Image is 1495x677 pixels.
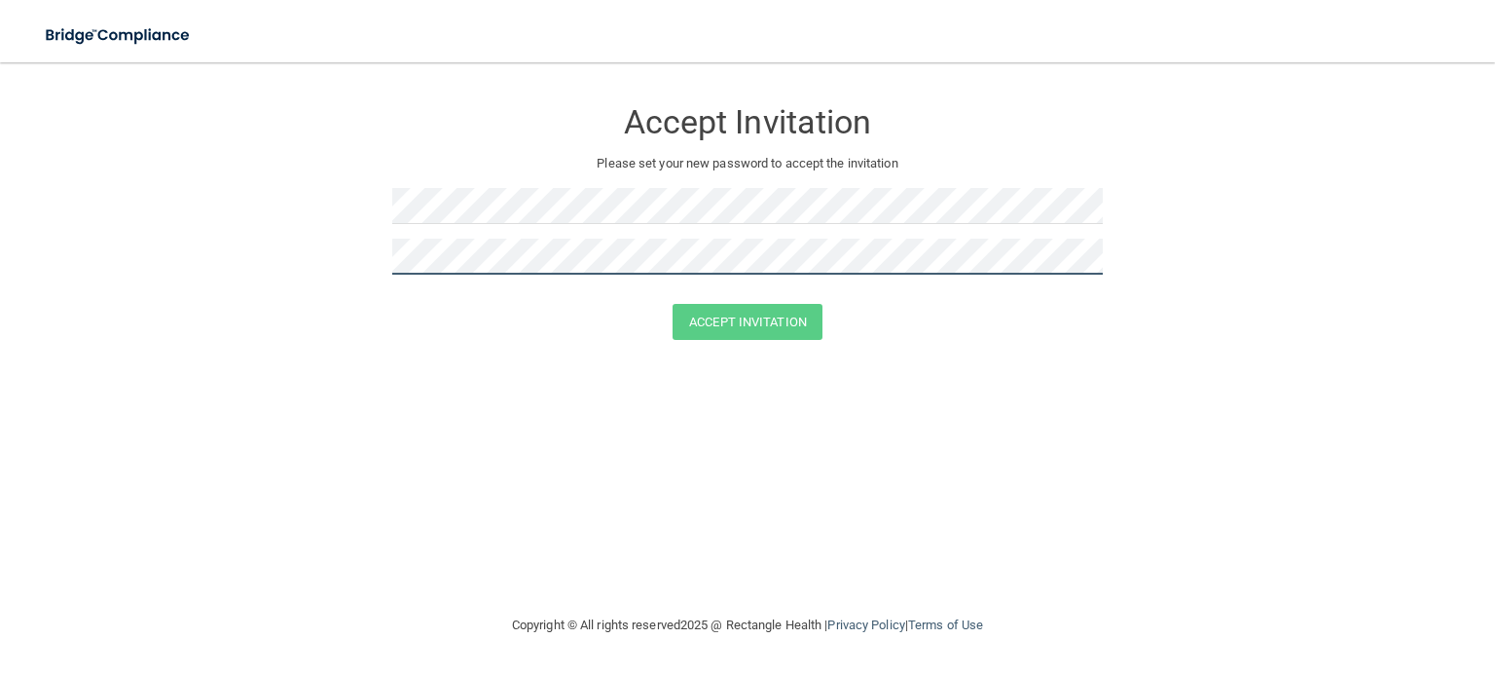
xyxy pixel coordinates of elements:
p: Please set your new password to accept the invitation [407,152,1088,175]
a: Terms of Use [908,618,983,632]
button: Accept Invitation [673,304,822,340]
iframe: Drift Widget Chat Controller [1159,540,1472,617]
a: Privacy Policy [827,618,904,632]
h3: Accept Invitation [392,104,1103,140]
img: bridge_compliance_login_screen.278c3ca4.svg [29,16,208,56]
div: Copyright © All rights reserved 2025 @ Rectangle Health | | [392,594,1103,657]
